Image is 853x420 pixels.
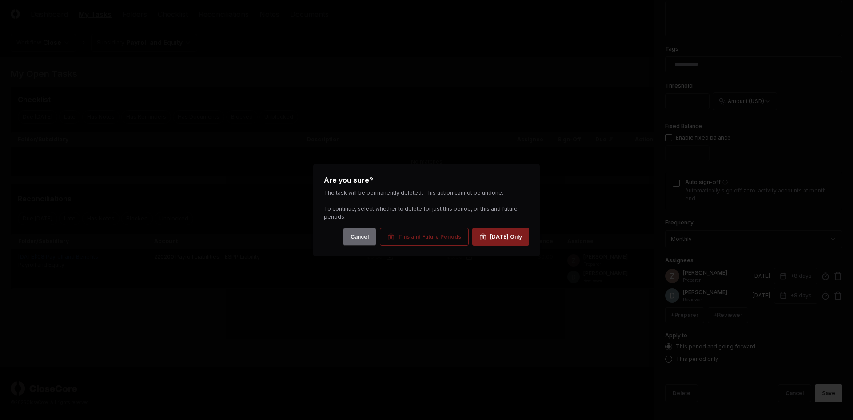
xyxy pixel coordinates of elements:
button: [DATE] Only [472,228,529,246]
button: This and Future Periods [380,228,469,246]
div: The task will be permanently deleted. This action cannot be undone. To continue, select whether t... [324,189,529,221]
h2: Are you sure? [324,175,529,185]
button: Cancel [343,228,376,246]
div: This and Future Periods [398,233,461,241]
